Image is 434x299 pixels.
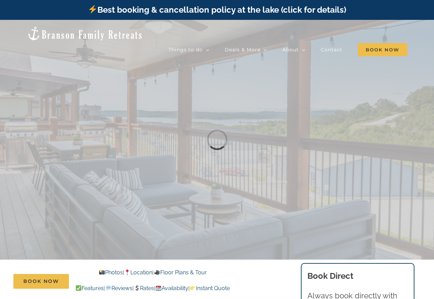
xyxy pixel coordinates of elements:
a: Best booking & cancellation policy at the lake (click for details) [88,5,346,15]
span: Book Now [23,278,59,284]
span: Book Now [358,43,407,56]
a: Deals & More [225,43,267,57]
p: | | [30,268,275,277]
img: 🎥 [154,270,160,275]
a: Features [75,285,104,291]
img: Branson Family Retreats Logo [27,26,143,41]
span: Things to do [168,47,203,52]
nav: Main Menu [103,43,407,57]
span: Deals & More [225,47,260,52]
a: Location [124,269,152,276]
a: Instant Quote [190,285,230,291]
b: Book Direct [307,271,353,281]
a: Rates [134,285,154,291]
img: 📍 [125,270,130,275]
a: Photos [99,269,123,276]
span: About [282,47,299,52]
span: Vacation homes [103,47,146,52]
img: ⚡️ [89,5,97,13]
a: Vacation homes [103,43,153,57]
a: Availability [155,285,188,291]
a: Floor Plans & Tour [154,269,207,276]
a: Reviews [105,285,132,291]
img: 📸 [99,270,105,275]
span: Contact [321,47,342,52]
a: Book Now [13,274,69,289]
a: About [282,43,305,57]
a: Things to do [168,43,209,57]
a: Contact [321,43,342,57]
